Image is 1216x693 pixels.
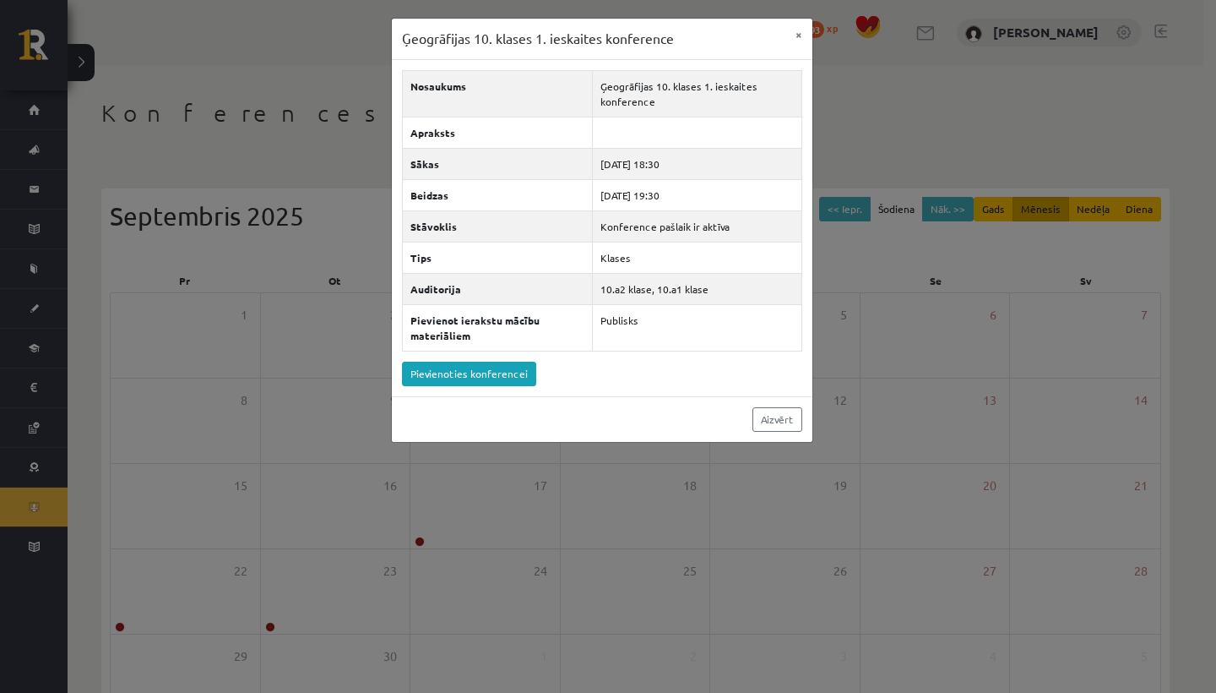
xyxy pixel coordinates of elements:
th: Beidzas [402,179,592,210]
td: [DATE] 19:30 [592,179,801,210]
td: Publisks [592,304,801,351]
h3: Ģeogrāfijas 10. klases 1. ieskaites konference [402,29,674,49]
td: 10.a2 klase, 10.a1 klase [592,273,801,304]
td: [DATE] 18:30 [592,148,801,179]
th: Apraksts [402,117,592,148]
th: Nosaukums [402,70,592,117]
th: Auditorija [402,273,592,304]
td: Ģeogrāfijas 10. klases 1. ieskaites konference [592,70,801,117]
a: Aizvērt [752,407,802,432]
td: Konference pašlaik ir aktīva [592,210,801,242]
button: × [785,19,812,51]
td: Klases [592,242,801,273]
a: Pievienoties konferencei [402,362,536,386]
th: Tips [402,242,592,273]
th: Pievienot ierakstu mācību materiāliem [402,304,592,351]
th: Sākas [402,148,592,179]
th: Stāvoklis [402,210,592,242]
